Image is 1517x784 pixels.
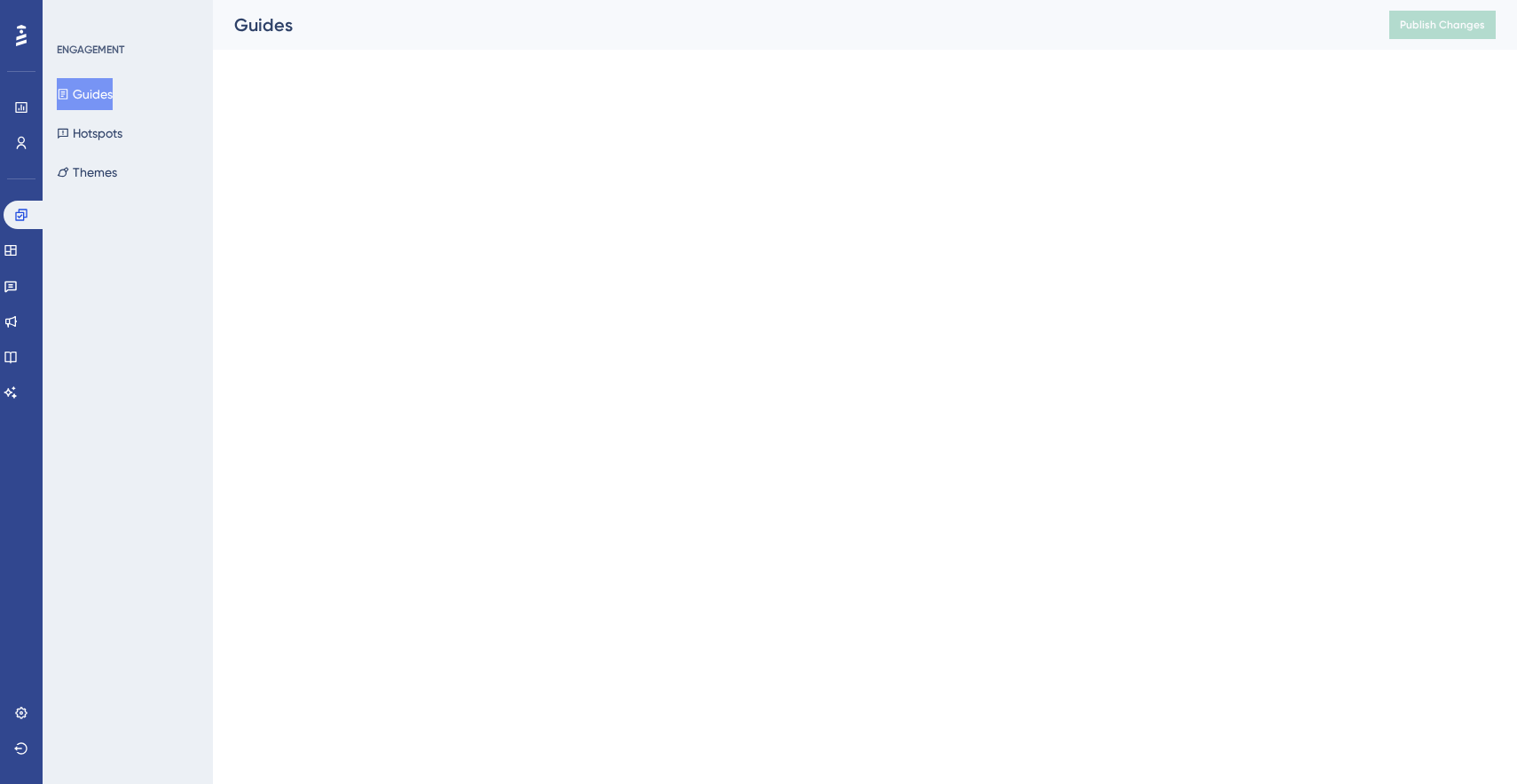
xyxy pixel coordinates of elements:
[1400,18,1485,32] span: Publish Changes
[57,43,124,57] div: ENGAGEMENT
[57,156,117,188] button: Themes
[234,12,1345,37] div: Guides
[57,78,113,110] button: Guides
[1389,11,1496,39] button: Publish Changes
[57,117,122,149] button: Hotspots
